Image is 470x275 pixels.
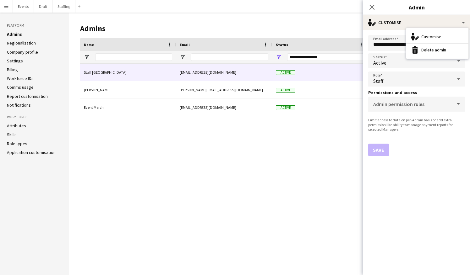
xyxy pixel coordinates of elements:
a: Comms usage [7,84,34,90]
div: [EMAIL_ADDRESS][DOMAIN_NAME] [176,64,272,81]
a: Skills [7,132,17,137]
span: Active [276,70,295,75]
div: Customise [406,30,468,43]
a: Application customisation [7,150,56,155]
div: Limit access to data on per-Admin basis or add extra permission like ability to manage payment re... [368,118,465,132]
div: [PERSON_NAME] [80,81,176,98]
span: Active [373,60,386,66]
button: Delete admin [406,44,468,56]
span: Staff [373,78,383,84]
div: Event Merch [80,99,176,116]
span: Name [84,42,94,47]
h3: Admin [363,3,470,11]
span: Email [180,42,190,47]
div: [PERSON_NAME][EMAIL_ADDRESS][DOMAIN_NAME] [176,81,272,98]
input: Email Filter Input [191,53,268,61]
a: Admins [7,31,22,37]
button: Open Filter Menu [84,54,90,60]
h1: Admins [80,24,412,33]
button: Open Filter Menu [180,54,185,60]
span: Active [276,105,295,110]
span: Active [276,88,295,93]
button: Staffing [52,0,75,13]
a: Billing [7,67,18,72]
a: Role types [7,141,27,146]
a: Report customisation [7,93,48,99]
div: [EMAIL_ADDRESS][DOMAIN_NAME] [176,99,272,116]
div: Staff [GEOGRAPHIC_DATA] [80,64,176,81]
a: Attributes [7,123,26,129]
h3: Platform [7,23,62,28]
a: Workforce IDs [7,76,34,81]
div: Customise [363,15,470,30]
input: Name Filter Input [95,53,172,61]
a: Settings [7,58,23,64]
a: Company profile [7,49,38,55]
button: Open Filter Menu [276,54,281,60]
button: Events [13,0,34,13]
a: Regionalisation [7,40,36,46]
h3: Permissions and access [368,90,465,95]
a: Notifications [7,102,31,108]
button: Draft [34,0,52,13]
mat-label: Admin permission rules [373,101,424,107]
h3: Workforce [7,114,62,120]
span: Status [276,42,288,47]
